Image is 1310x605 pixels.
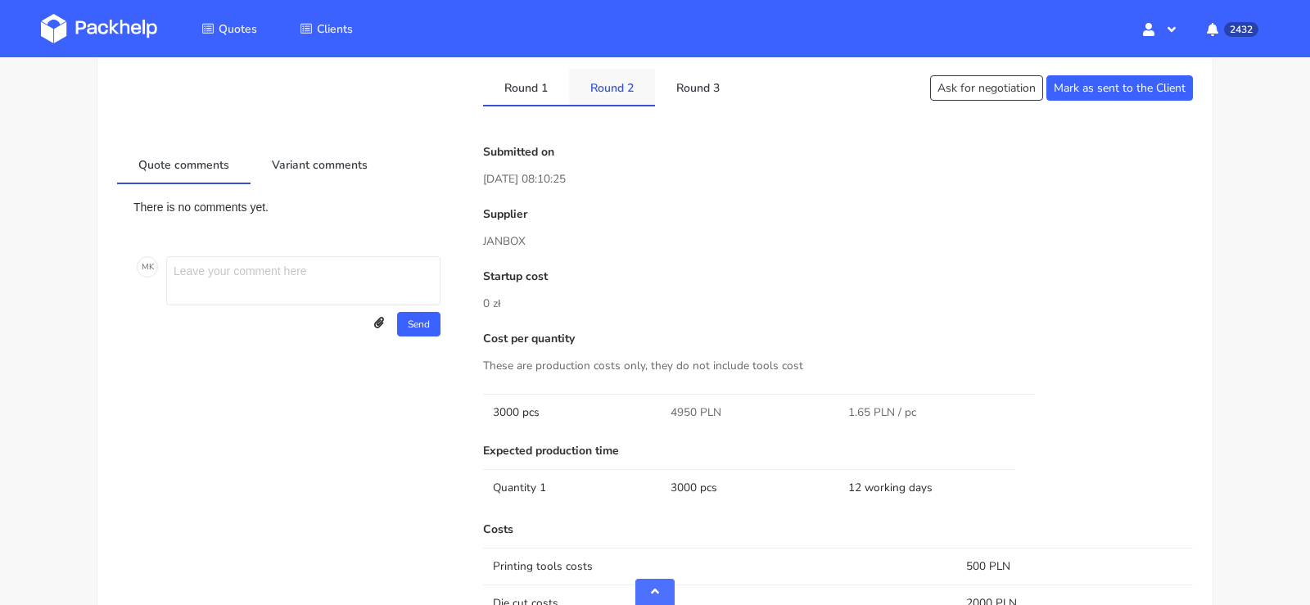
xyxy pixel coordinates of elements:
[483,295,1193,313] p: 0 zł
[1194,14,1269,43] button: 2432
[655,69,741,105] a: Round 3
[671,404,721,421] span: 4950 PLN
[956,548,1193,585] td: 500 PLN
[483,548,956,585] td: Printing tools costs
[483,394,661,431] td: 3000 pcs
[483,357,1193,375] p: These are production costs only, they do not include tools cost
[149,256,154,278] span: K
[117,146,251,182] a: Quote comments
[483,170,1193,188] p: [DATE] 08:10:25
[219,21,257,37] span: Quotes
[483,332,1193,345] p: Cost per quantity
[483,445,1193,458] p: Expected production time
[483,523,1193,536] p: Costs
[1046,75,1193,101] button: Mark as sent to the Client
[483,146,1193,159] p: Submitted on
[569,69,655,105] a: Round 2
[848,404,916,421] span: 1.65 PLN / pc
[483,208,1193,221] p: Supplier
[397,312,440,336] button: Send
[133,201,444,214] p: There is no comments yet.
[280,14,373,43] a: Clients
[1224,22,1258,37] span: 2432
[483,69,569,105] a: Round 1
[182,14,277,43] a: Quotes
[142,256,149,278] span: M
[251,146,389,182] a: Variant comments
[483,233,1193,251] p: JANBOX
[317,21,353,37] span: Clients
[41,14,157,43] img: Dashboard
[483,270,1193,283] p: Startup cost
[483,469,661,506] td: Quantity 1
[661,469,838,506] td: 3000 pcs
[930,75,1043,101] button: Ask for negotiation
[838,469,1016,506] td: 12 working days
